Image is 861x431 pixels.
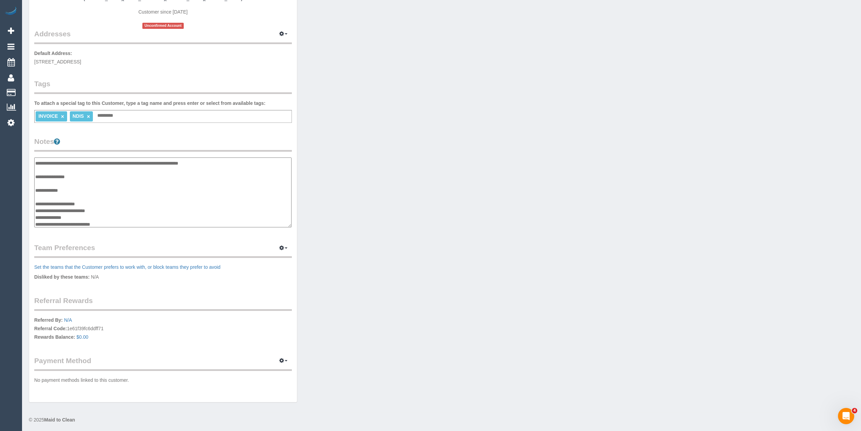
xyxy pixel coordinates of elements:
[34,136,292,152] legend: Notes
[73,113,84,119] span: NDIS
[34,334,75,340] label: Rewards Balance:
[34,264,220,270] a: Set the teams that the Customer prefers to work with, or block teams they prefer to avoid
[64,317,72,323] a: N/A
[29,416,854,423] div: © 2025
[852,408,857,413] span: 4
[142,23,184,29] span: Unconfirmed Account
[34,50,72,57] label: Default Address:
[34,100,265,107] label: To attach a special tag to this Customer, type a tag name and press enter or select from availabl...
[34,325,67,332] label: Referral Code:
[34,274,89,280] label: Disliked by these teams:
[34,59,81,64] span: [STREET_ADDRESS]
[138,9,187,15] span: Customer since [DATE]
[34,317,292,342] p: 1e61f39fc6ddff71
[4,7,18,16] img: Automaid Logo
[34,243,292,258] legend: Team Preferences
[34,79,292,94] legend: Tags
[61,114,64,119] a: ×
[87,114,90,119] a: ×
[34,377,292,383] p: No payment methods linked to this customer.
[34,317,63,323] label: Referred By:
[91,274,99,280] span: N/A
[838,408,854,424] iframe: Intercom live chat
[34,296,292,311] legend: Referral Rewards
[77,334,88,340] a: $0.00
[38,113,58,119] span: INVOICE
[44,417,75,423] strong: Maid to Clean
[34,356,292,371] legend: Payment Method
